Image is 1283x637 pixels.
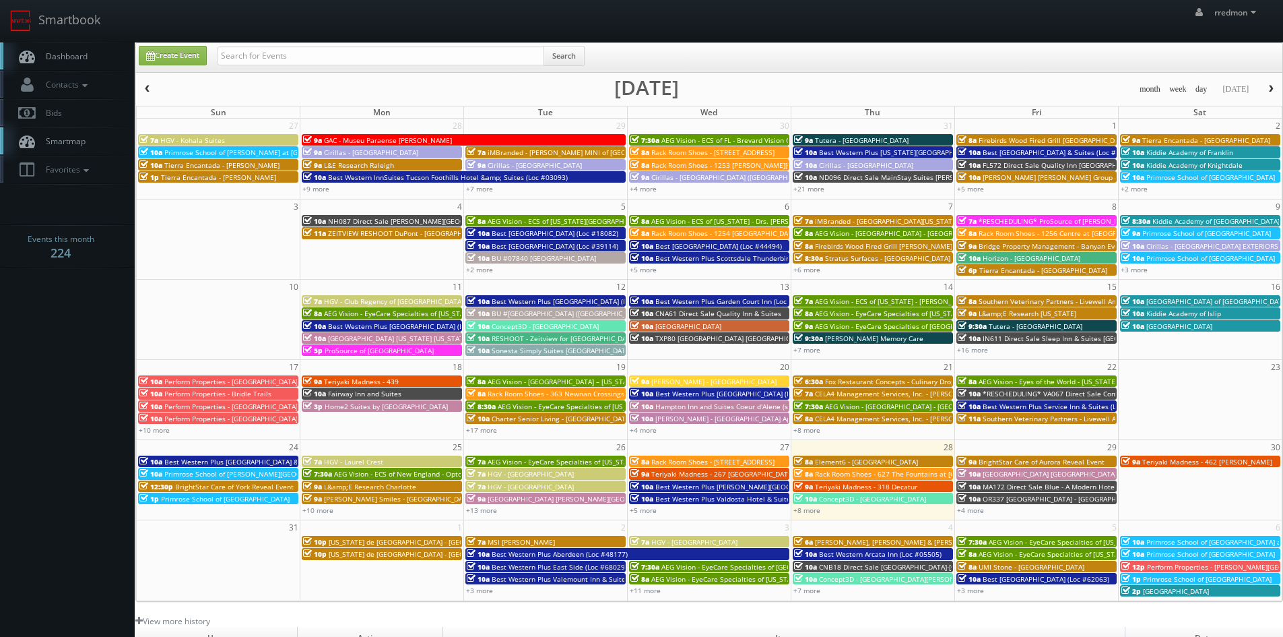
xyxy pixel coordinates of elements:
span: 10a [467,253,490,263]
span: BU #07840 [GEOGRAPHIC_DATA] [492,253,596,263]
span: 10a [1121,549,1144,559]
span: Sonesta Simply Suites [GEOGRAPHIC_DATA] [492,346,632,355]
span: 7a [467,148,486,157]
span: 10a [139,469,162,479]
span: 10a [630,482,653,491]
span: 10a [467,241,490,251]
span: Cirillas - [GEOGRAPHIC_DATA] [488,160,582,170]
a: +7 more [793,345,820,355]
span: 8a [794,457,813,466]
span: 10a [958,469,981,479]
span: 8a [958,377,977,386]
span: 8a [630,229,649,238]
span: 8a [630,216,649,226]
a: +8 more [793,425,820,435]
span: 7:30a [630,135,659,145]
span: 10a [958,389,981,398]
span: Tutera - [GEOGRAPHIC_DATA] [989,322,1082,331]
span: 10a [467,346,490,355]
span: MA172 Direct Sale Blue - A Modern Hotel, Ascend Hotel Collection [983,482,1198,491]
span: 10a [958,482,981,491]
span: Rack Room Shoes - [STREET_ADDRESS] [651,457,775,466]
span: 10a [630,253,653,263]
a: +8 more [793,506,820,515]
a: +7 more [466,184,493,193]
span: 10p [303,549,327,559]
span: 9a [303,135,322,145]
span: ND096 Direct Sale MainStay Suites [PERSON_NAME] [819,173,989,182]
span: 10a [630,309,653,318]
a: +6 more [793,265,820,274]
span: Smartmap [39,135,86,147]
span: 10a [139,414,162,423]
span: Best Western Plus Scottsdale Thunderbird Suites (Loc #03156) [655,253,859,263]
span: 9a [630,377,649,386]
span: Contacts [39,79,91,90]
span: BU #[GEOGRAPHIC_DATA] ([GEOGRAPHIC_DATA]) [492,309,646,318]
span: [GEOGRAPHIC_DATA] [655,322,721,331]
span: [GEOGRAPHIC_DATA] [GEOGRAPHIC_DATA] [983,469,1117,479]
button: day [1191,81,1212,98]
span: Tierra Encantada - [GEOGRAPHIC_DATA] [979,266,1107,275]
span: iMBranded - [PERSON_NAME] MINI of [GEOGRAPHIC_DATA] [488,148,676,157]
span: [US_STATE] de [GEOGRAPHIC_DATA] - [GEOGRAPHIC_DATA] [329,549,515,559]
span: 10a [467,414,490,423]
span: 11a [958,414,981,423]
span: 7:30a [303,469,332,479]
span: Best [GEOGRAPHIC_DATA] & Suites (Loc #37117) [983,148,1138,157]
span: AEG Vision - EyeCare Specialties of [US_STATE] - [PERSON_NAME] Eyecare Associates - [PERSON_NAME] [324,309,657,318]
span: 10a [794,494,817,504]
span: iMBranded - [GEOGRAPHIC_DATA][US_STATE] Toyota [815,216,983,226]
span: 9a [630,173,649,182]
span: 9a [303,148,322,157]
span: Primrose School of [PERSON_NAME][GEOGRAPHIC_DATA] [164,469,346,479]
span: 9a [794,135,813,145]
span: HGV - [GEOGRAPHIC_DATA] [651,537,737,547]
span: 7:30a [794,402,823,411]
span: Hampton Inn and Suites Coeur d'Alene (second shoot) [655,402,830,411]
span: 10a [630,297,653,306]
span: Concept3D - [GEOGRAPHIC_DATA] [492,322,599,331]
span: Fairway Inn and Suites [328,389,401,398]
a: Create Event [139,46,207,65]
span: Best Western Plus [GEOGRAPHIC_DATA] & Suites (Loc #45093) [164,457,364,466]
span: AEG Vision - [GEOGRAPHIC_DATA] - [GEOGRAPHIC_DATA] [815,229,993,238]
span: Perform Properties - [GEOGRAPHIC_DATA] [164,402,298,411]
a: +16 more [957,345,988,355]
span: 10a [139,402,162,411]
span: 9a [958,241,977,251]
a: +13 more [466,506,497,515]
span: Dashboard [39,51,88,62]
span: 10a [1121,253,1144,263]
span: Best Western Plus [US_STATE][GEOGRAPHIC_DATA] [GEOGRAPHIC_DATA] (Loc #37096) [819,148,1094,157]
span: 10a [958,160,981,170]
span: AEG Vision - EyeCare Specialties of [US_STATE] – [PERSON_NAME] Eye Care [488,457,729,466]
span: Teriyaki Madness - 267 [GEOGRAPHIC_DATA] [651,469,794,479]
span: 9a [1121,229,1140,238]
span: Primrose School of [GEOGRAPHIC_DATA] [161,494,290,504]
span: [GEOGRAPHIC_DATA] [1146,322,1212,331]
span: 10a [794,148,817,157]
span: 6:30a [794,377,823,386]
span: Home2 Suites by [GEOGRAPHIC_DATA] [325,402,448,411]
span: 8a [467,377,486,386]
span: ZEITVIEW RESHOOT DuPont - [GEOGRAPHIC_DATA], [GEOGRAPHIC_DATA] [328,229,560,238]
span: Cirillas - [GEOGRAPHIC_DATA] ([GEOGRAPHIC_DATA]) [651,173,818,182]
span: 9:30a [794,334,823,343]
span: AEG Vision - EyeCare Specialties of [GEOGRAPHIC_DATA] - Medfield Eye Associates [815,322,1080,331]
span: 11a [303,229,326,238]
span: 10a [1121,241,1144,251]
button: Search [544,46,585,66]
a: +9 more [302,184,329,193]
a: +5 more [630,265,657,274]
span: Best Western Plus [GEOGRAPHIC_DATA] (Loc #11187) [655,389,826,398]
span: Rack Room Shoes - 1253 [PERSON_NAME][GEOGRAPHIC_DATA] [651,160,851,170]
span: Rack Room Shoes - 1254 [GEOGRAPHIC_DATA] [651,229,798,238]
span: 10a [139,389,162,398]
a: +5 more [630,506,657,515]
span: Firebirds Wood Fired Grill [GEOGRAPHIC_DATA] [979,135,1129,145]
span: 3p [303,402,323,411]
span: 9a [958,309,977,318]
span: Rack Room Shoes - 1256 Centre at [GEOGRAPHIC_DATA] [979,229,1158,238]
span: Best Western Plus Valdosta Hotel & Suites (Loc #11213) [655,494,838,504]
